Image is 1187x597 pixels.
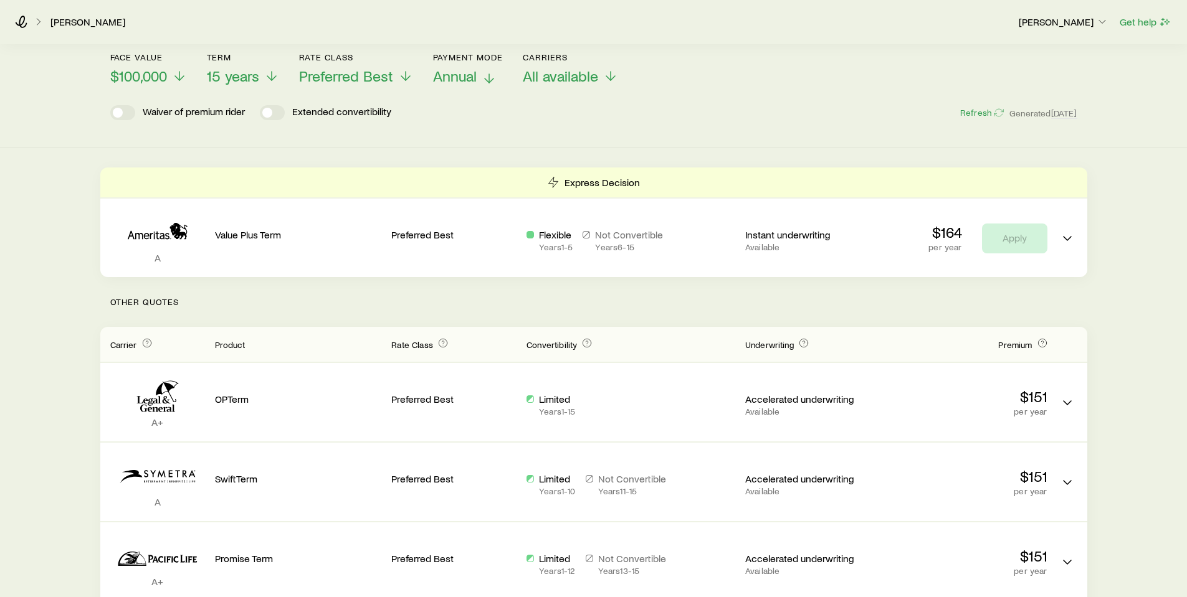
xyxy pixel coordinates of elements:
p: Extended convertibility [292,105,391,120]
p: Other Quotes [100,277,1087,327]
span: Product [215,339,246,350]
p: per year [880,486,1047,496]
p: Years 1 - 12 [539,566,575,576]
button: Term15 years [207,52,279,85]
button: CarriersAll available [523,52,618,85]
p: Instant underwriting [745,228,870,241]
span: 15 years [207,67,259,85]
span: All available [523,67,598,85]
p: Not Convertible [598,552,666,565]
button: Rate ClassPreferred Best [299,52,413,85]
button: Refresh [960,107,1004,119]
p: Years 1 - 5 [539,242,573,252]
button: Get help [1119,15,1172,29]
a: [PERSON_NAME] [50,16,126,28]
p: Preferred Best [391,472,517,485]
p: Limited [539,393,575,405]
span: Annual [433,67,477,85]
p: Years 11 - 15 [598,486,666,496]
p: Value Plus Term [215,228,382,241]
p: SwiftTerm [215,472,382,485]
p: A+ [110,575,205,588]
p: Preferred Best [391,552,517,565]
p: Years 13 - 15 [598,566,666,576]
p: per year [880,566,1047,576]
p: per year [928,242,961,252]
button: [PERSON_NAME] [1018,15,1109,30]
p: OPTerm [215,393,382,405]
span: Premium [998,339,1032,350]
p: Payment Mode [433,52,503,62]
p: Available [745,566,870,576]
p: Waiver of premium rider [143,105,245,120]
p: $151 [880,468,1047,485]
p: $164 [928,223,961,241]
p: Limited [539,472,575,485]
p: $151 [880,547,1047,565]
button: Face value$100,000 [110,52,187,85]
p: Not Convertible [595,228,663,241]
span: Underwriting [745,339,794,350]
p: A [110,496,205,508]
span: $100,000 [110,67,167,85]
span: [DATE] [1051,108,1077,119]
p: Available [745,242,870,252]
span: Rate Class [391,339,433,350]
p: Available [745,407,870,416]
p: Express Decision [565,176,640,189]
span: Generated [1009,108,1077,119]
p: Available [745,486,870,496]
p: A [110,251,205,264]
p: Years 1 - 15 [539,407,575,416]
p: Term [207,52,279,62]
p: Not Convertible [598,472,666,485]
p: Carriers [523,52,618,62]
p: Limited [539,552,575,565]
p: Preferred Best [391,393,517,405]
p: Accelerated underwriting [745,472,870,485]
button: Payment ModeAnnual [433,52,503,85]
div: Term quotes [100,167,1087,277]
p: Accelerated underwriting [745,552,870,565]
button: Apply [982,223,1047,253]
p: per year [880,407,1047,416]
p: A+ [110,416,205,428]
span: Carrier [110,339,137,350]
p: Years 1 - 10 [539,486,575,496]
p: Flexible [539,228,573,241]
p: Years 6 - 15 [595,242,663,252]
p: Accelerated underwriting [745,393,870,405]
span: Preferred Best [299,67,393,85]
p: Preferred Best [391,228,517,241]
p: Rate Class [299,52,413,62]
p: $151 [880,388,1047,405]
p: Face value [110,52,187,62]
p: [PERSON_NAME] [1019,16,1108,28]
p: Promise Term [215,552,382,565]
span: Convertibility [527,339,577,350]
